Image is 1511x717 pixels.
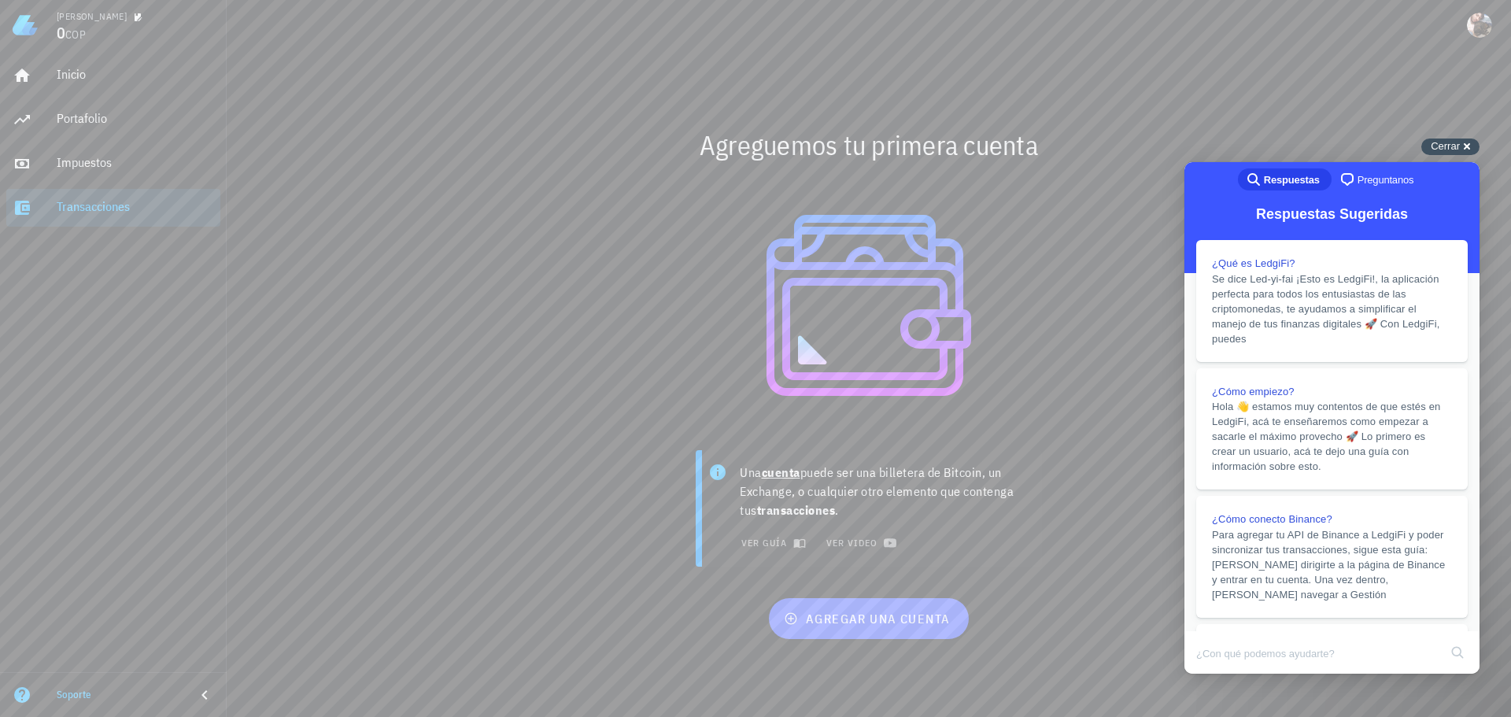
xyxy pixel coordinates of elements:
[1421,139,1480,155] button: Cerrar
[6,145,220,183] a: Impuestos
[1431,140,1460,152] span: Cerrar
[57,111,214,126] div: Portafolio
[57,155,214,170] div: Impuestos
[769,598,968,639] button: agregar una cuenta
[762,464,800,480] b: cuenta
[65,28,86,42] span: COP
[757,502,836,518] b: transacciones
[815,532,903,554] a: ver video
[740,537,803,549] span: ver guía
[1184,162,1480,674] iframe: Help Scout Beacon - Live Chat, Contact Form, and Knowledge Base
[57,22,65,43] span: 0
[6,189,220,227] a: Transacciones
[57,10,127,23] div: [PERSON_NAME]
[403,120,1336,170] div: Agreguemos tu primera cuenta
[6,101,220,139] a: Portafolio
[787,611,950,626] span: agregar una cuenta
[825,537,893,549] span: ver video
[57,67,214,82] div: Inicio
[740,463,1029,519] p: Una puede ser una billetera de Bitcoin, un Exchange, o cualquier otro elemento que contenga tus .
[57,689,183,701] div: Soporte
[1467,13,1492,38] div: avatar
[57,199,214,214] div: Transacciones
[730,532,813,554] button: ver guía
[6,57,220,94] a: Inicio
[13,13,38,38] img: LedgiFi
